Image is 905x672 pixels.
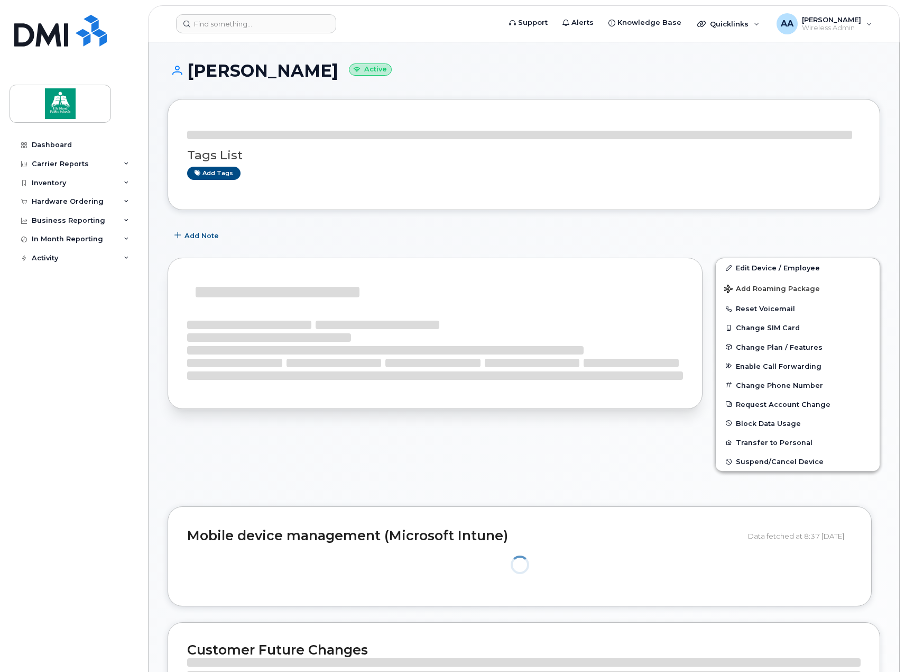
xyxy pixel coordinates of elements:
button: Add Note [168,226,228,245]
h2: Mobile device management (Microsoft Intune) [187,529,740,543]
button: Change Phone Number [716,376,880,395]
button: Suspend/Cancel Device [716,452,880,471]
a: Add tags [187,167,241,180]
span: Add Roaming Package [724,285,820,295]
a: Edit Device / Employee [716,258,880,277]
small: Active [349,63,392,76]
span: Suspend/Cancel Device [736,458,824,466]
h2: Customer Future Changes [187,642,861,658]
button: Change Plan / Features [716,338,880,357]
button: Enable Call Forwarding [716,357,880,376]
button: Change SIM Card [716,318,880,337]
button: Transfer to Personal [716,433,880,452]
button: Block Data Usage [716,414,880,433]
h1: [PERSON_NAME] [168,61,880,80]
span: Change Plan / Features [736,343,823,351]
span: Add Note [184,231,219,241]
button: Reset Voicemail [716,299,880,318]
button: Request Account Change [716,395,880,414]
div: Data fetched at 8:37 [DATE] [748,526,852,546]
button: Add Roaming Package [716,277,880,299]
h3: Tags List [187,149,861,162]
span: Enable Call Forwarding [736,362,821,370]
